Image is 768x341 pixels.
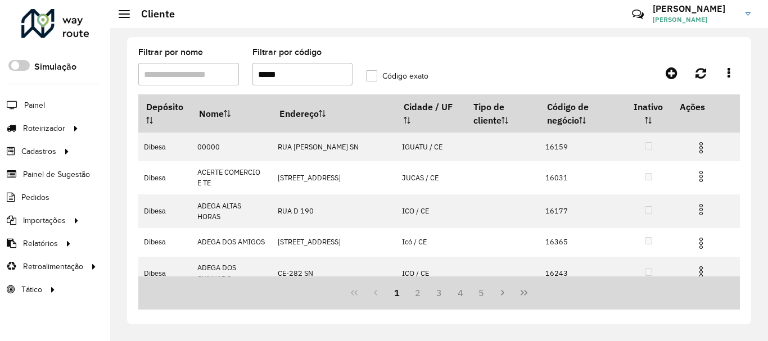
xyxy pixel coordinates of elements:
[272,95,396,133] th: Endereço
[21,284,42,295] span: Tático
[396,161,466,194] td: JUCAS / CE
[138,194,192,228] td: Dibesa
[24,99,45,111] span: Painel
[396,133,466,161] td: IGUATU / CE
[539,257,625,290] td: 16243
[386,282,408,303] button: 1
[21,146,56,157] span: Cadastros
[653,3,737,14] h3: [PERSON_NAME]
[252,46,322,59] label: Filtrar por código
[138,95,192,133] th: Depósito
[23,238,58,249] span: Relatórios
[192,133,272,161] td: 00000
[407,282,428,303] button: 2
[192,228,272,257] td: ADEGA DOS AMIGOS
[272,133,396,161] td: RUA [PERSON_NAME] SN
[539,133,625,161] td: 16159
[539,194,625,228] td: 16177
[471,282,493,303] button: 5
[192,194,272,228] td: ADEGA ALTAS HORAS
[138,46,203,59] label: Filtrar por nome
[272,194,396,228] td: RUA D 190
[138,228,192,257] td: Dibesa
[539,95,625,133] th: Código de negócio
[396,257,466,290] td: ICO / CE
[138,133,192,161] td: Dibesa
[366,70,428,82] label: Código exato
[396,95,466,133] th: Cidade / UF
[450,282,471,303] button: 4
[272,161,396,194] td: [STREET_ADDRESS]
[192,161,272,194] td: ACERTE COMERCIO E TE
[23,215,66,226] span: Importações
[23,261,83,272] span: Retroalimentação
[34,60,76,74] label: Simulação
[272,257,396,290] td: CE-282 SN
[396,194,466,228] td: ICO / CE
[396,228,466,257] td: Icó / CE
[138,161,192,194] td: Dibesa
[539,161,625,194] td: 16031
[272,228,396,257] td: [STREET_ADDRESS]
[466,95,539,133] th: Tipo de cliente
[492,282,513,303] button: Next Page
[21,192,49,203] span: Pedidos
[625,95,672,133] th: Inativo
[192,95,272,133] th: Nome
[513,282,535,303] button: Last Page
[130,8,175,20] h2: Cliente
[23,122,65,134] span: Roteirizador
[192,257,272,290] td: ADEGA DOS CUNHADO
[539,228,625,257] td: 16365
[672,95,739,119] th: Ações
[428,282,450,303] button: 3
[653,15,737,25] span: [PERSON_NAME]
[626,2,650,26] a: Contato Rápido
[138,257,192,290] td: Dibesa
[23,169,90,180] span: Painel de Sugestão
